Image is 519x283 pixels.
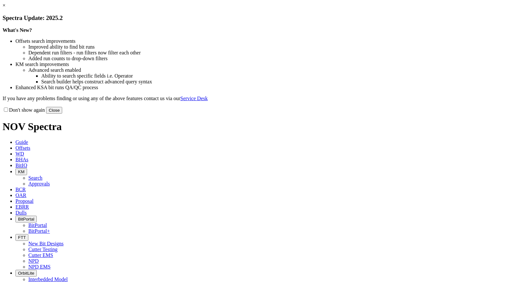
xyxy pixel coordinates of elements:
span: OAR [15,193,26,198]
li: Advanced search enabled [28,67,516,73]
a: Cutter Testing [28,247,58,252]
span: FTT [18,235,26,240]
button: Close [46,107,62,114]
span: EBRR [15,204,29,210]
span: OrbitLite [18,271,34,276]
a: BitPortal+ [28,228,50,234]
a: BitPortal [28,222,47,228]
a: × [3,3,5,8]
li: Improved ability to find bit runs [28,44,516,50]
p: If you have any problems finding or using any of the above features contact us via our [3,96,516,101]
a: Interbedded Model [28,277,68,282]
span: BCR [15,187,26,192]
span: BHAs [15,157,28,162]
a: Cutter EMS [28,252,53,258]
a: Service Desk [180,96,208,101]
span: BitPortal [18,217,34,222]
span: KM [18,169,24,174]
span: Offsets [15,145,30,151]
span: Proposal [15,198,34,204]
span: BitIQ [15,163,27,168]
li: Offsets search improvements [15,38,516,44]
h3: Spectra Update: 2025.2 [3,14,516,22]
span: Guide [15,139,28,145]
label: Don't show again [3,107,45,113]
h1: NOV Spectra [3,121,516,133]
li: Search builder helps construct advanced query syntax [41,79,516,85]
span: WD [15,151,24,156]
li: KM search improvements [15,61,516,67]
span: Dulls [15,210,27,215]
a: Approvals [28,181,50,186]
li: Ability to search specific fields i.e. Operator [41,73,516,79]
a: Search [28,175,43,181]
strong: What's New? [3,27,32,33]
a: NPD [28,258,39,264]
li: Added run counts to drop-down filters [28,56,516,61]
li: Enhanced KSA bit runs QA/QC process [15,85,516,90]
a: NPD EMS [28,264,51,269]
input: Don't show again [4,108,8,112]
a: New Bit Designs [28,241,63,246]
li: Dependent run filters - run filters now filter each other [28,50,516,56]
